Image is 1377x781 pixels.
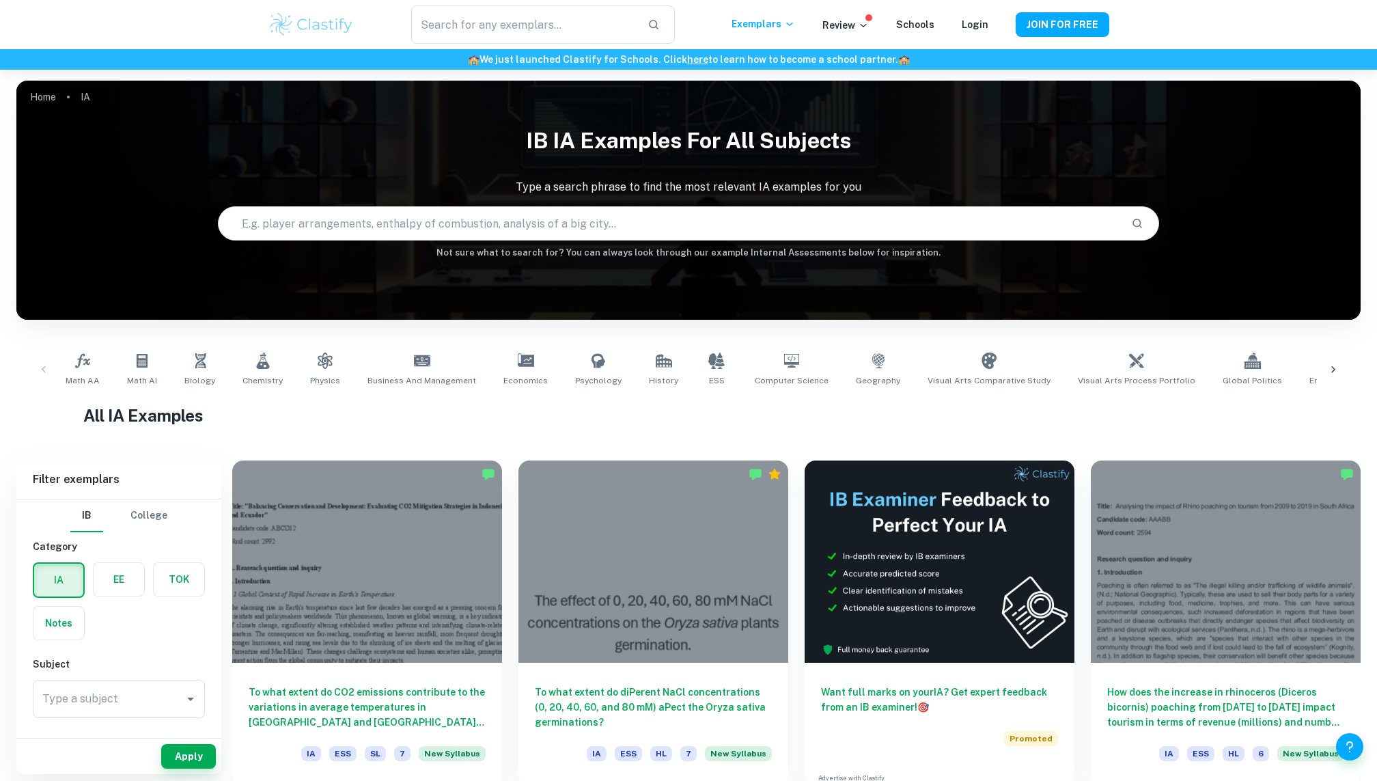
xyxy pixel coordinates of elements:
[503,374,548,387] span: Economics
[33,607,84,640] button: Notes
[822,18,869,33] p: Review
[70,499,167,532] div: Filter type choice
[687,54,708,65] a: here
[268,11,354,38] img: Clastify logo
[615,746,642,761] span: ESS
[33,657,205,672] h6: Subject
[33,539,205,554] h6: Category
[821,685,1058,715] h6: Want full marks on your IA ? Get expert feedback from an IB examiner!
[1277,746,1344,761] span: New Syllabus
[680,746,697,761] span: 7
[34,564,83,597] button: IA
[127,374,157,387] span: Math AI
[154,563,204,596] button: TOK
[301,746,321,761] span: IA
[1253,746,1269,761] span: 6
[184,374,215,387] span: Biology
[81,90,90,105] p: IA
[329,746,357,761] span: ESS
[310,374,340,387] span: Physics
[805,461,1074,663] img: Thumbnail
[1223,374,1282,387] span: Global Politics
[66,374,100,387] span: Math AA
[917,702,929,713] span: 🎯
[16,461,221,499] h6: Filter exemplars
[394,746,411,761] span: 7
[749,467,762,481] img: Marked
[1078,374,1195,387] span: Visual Arts Process Portfolio
[3,52,1374,67] h6: We just launched Clastify for Schools. Click to learn how to become a school partner.
[411,5,637,44] input: Search for any exemplars...
[30,87,56,107] a: Home
[1336,733,1363,761] button: Help and Feedback
[16,119,1361,163] h1: IB IA examples for all subjects
[419,746,486,769] div: Starting from the May 2026 session, the ESS IA requirements have changed. We created this exempla...
[928,374,1051,387] span: Visual Arts Comparative Study
[1004,731,1058,746] span: Promoted
[419,746,486,761] span: New Syllabus
[16,246,1361,260] h6: Not sure what to search for? You can always look through our example Internal Assessments below f...
[856,374,900,387] span: Geography
[249,685,486,730] h6: To what extent do CO2 emissions contribute to the variations in average temperatures in [GEOGRAPH...
[705,746,772,769] div: Starting from the May 2026 session, the ESS IA requirements have changed. We created this exempla...
[587,746,607,761] span: IA
[16,179,1361,195] p: Type a search phrase to find the most relevant IA examples for you
[649,374,678,387] span: History
[962,19,988,30] a: Login
[1187,746,1214,761] span: ESS
[94,563,144,596] button: EE
[896,19,934,30] a: Schools
[365,746,386,761] span: SL
[70,499,103,532] button: IB
[650,746,672,761] span: HL
[535,685,772,730] h6: To what extent do diPerent NaCl concentrations (0, 20, 40, 60, and 80 mM) aPect the Oryza sativa ...
[1223,746,1244,761] span: HL
[1126,212,1149,235] button: Search
[181,689,200,709] button: Open
[768,467,781,481] div: Premium
[1340,467,1354,481] img: Marked
[161,744,216,769] button: Apply
[219,204,1120,243] input: E.g. player arrangements, enthalpy of combustion, analysis of a big city...
[1016,12,1109,37] button: JOIN FOR FREE
[898,54,910,65] span: 🏫
[242,374,283,387] span: Chemistry
[83,403,1293,428] h1: All IA Examples
[709,374,725,387] span: ESS
[367,374,476,387] span: Business and Management
[1107,685,1344,730] h6: How does the increase in rhinoceros (Diceros bicornis) poaching from [DATE] to [DATE] impact tour...
[1159,746,1179,761] span: IA
[130,499,167,532] button: College
[705,746,772,761] span: New Syllabus
[482,467,495,481] img: Marked
[468,54,479,65] span: 🏫
[575,374,622,387] span: Psychology
[755,374,829,387] span: Computer Science
[1277,746,1344,769] div: Starting from the May 2026 session, the ESS IA requirements have changed. We created this exempla...
[732,16,795,31] p: Exemplars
